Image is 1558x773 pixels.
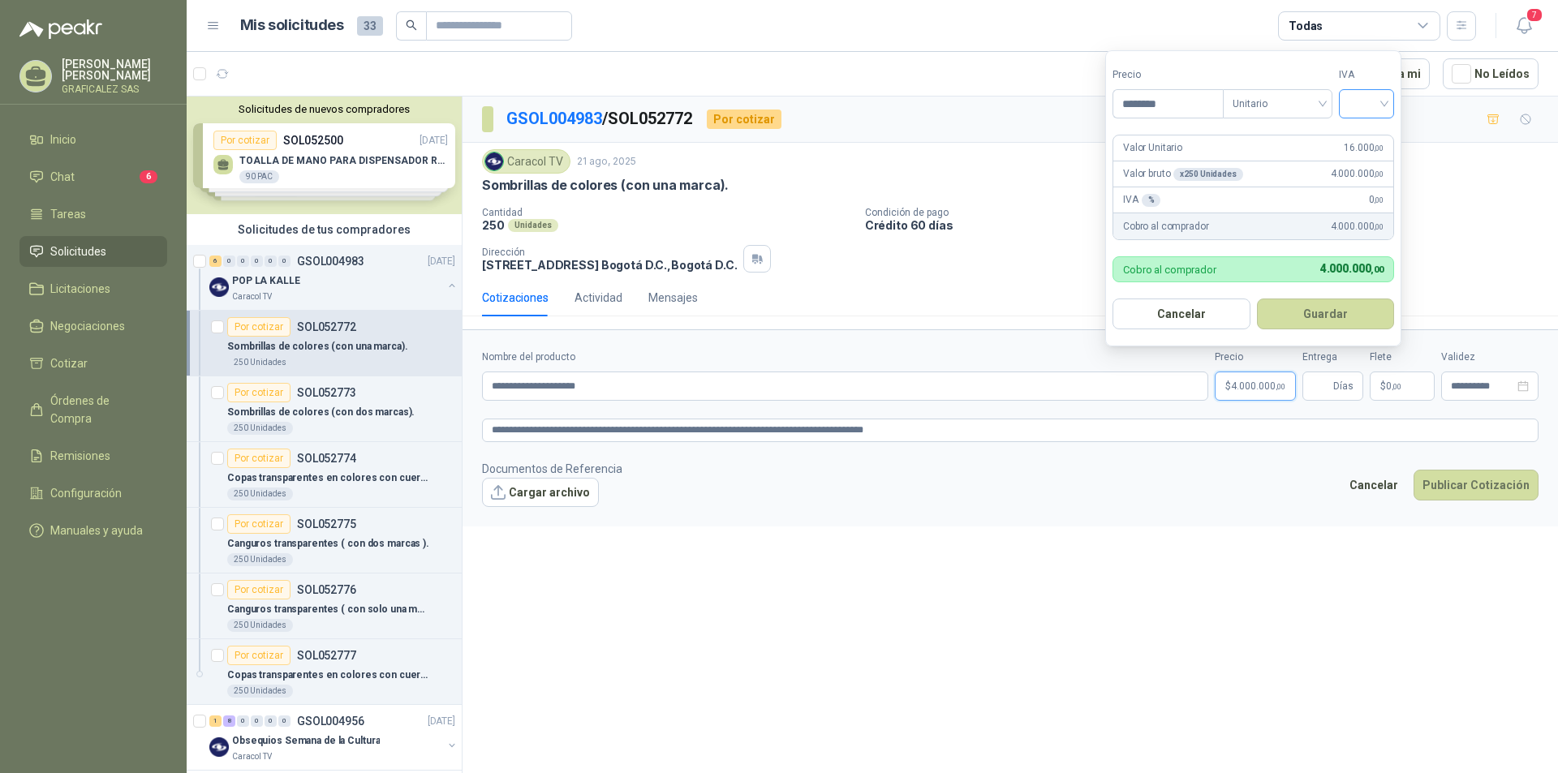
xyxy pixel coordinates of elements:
[357,16,383,36] span: 33
[297,256,364,267] p: GSOL004983
[648,289,698,307] div: Mensajes
[50,280,110,298] span: Licitaciones
[1341,470,1407,500] button: Cancelar
[482,207,852,218] p: Cantidad
[1331,166,1384,182] span: 4.000.000
[62,84,167,94] p: GRAFICALEZ SAS
[19,515,167,546] a: Manuales y ayuda
[187,214,462,245] div: Solicitudes de tus compradores
[227,685,293,698] div: 250 Unidades
[482,247,737,258] p: Dirección
[1113,67,1223,83] label: Precio
[19,348,167,379] a: Cotizar
[19,124,167,155] a: Inicio
[232,750,272,763] p: Caracol TV
[297,650,356,661] p: SOL052777
[187,97,462,214] div: Solicitudes de nuevos compradoresPor cotizarSOL052500[DATE] TOALLA DE MANO PARA DISPENSADOR ROLLO...
[482,350,1208,365] label: Nombre del producto
[187,376,462,442] a: Por cotizarSOL052773Sombrillas de colores (con dos marcas).250 Unidades
[209,277,229,297] img: Company Logo
[1386,381,1401,391] span: 0
[50,354,88,372] span: Cotizar
[1380,381,1386,391] span: $
[1374,144,1384,152] span: ,00
[1339,67,1394,83] label: IVA
[428,714,455,729] p: [DATE]
[232,273,300,289] p: POP LA KALLE
[575,289,622,307] div: Actividad
[50,243,106,260] span: Solicitudes
[1142,194,1161,207] div: %
[227,317,291,337] div: Por cotizar
[297,584,356,595] p: SOL052776
[297,715,364,727] p: GSOL004956
[227,602,429,617] p: Canguros transparentes ( con solo una marca).
[187,573,462,639] a: Por cotizarSOL052776Canguros transparentes ( con solo una marca).250 Unidades
[19,161,167,192] a: Chat6
[227,383,291,402] div: Por cotizar
[297,518,356,530] p: SOL052775
[251,715,263,727] div: 0
[1369,192,1384,208] span: 0
[1257,298,1395,329] button: Guardar
[227,514,291,534] div: Por cotizar
[227,339,407,354] p: Sombrillas de colores (con una marca).
[506,109,602,128] a: GSOL004983
[232,733,380,749] p: Obsequios Semana de la Cultura
[50,392,152,427] span: Órdenes de Compra
[482,258,737,272] p: [STREET_ADDRESS] Bogotá D.C. , Bogotá D.C.
[406,19,417,31] span: search
[1509,11,1539,41] button: 7
[1443,58,1539,89] button: No Leídos
[209,256,222,267] div: 6
[62,58,167,81] p: [PERSON_NAME] [PERSON_NAME]
[227,619,293,632] div: 250 Unidades
[227,422,293,435] div: 250 Unidades
[50,484,122,502] span: Configuración
[1371,264,1384,275] span: ,00
[240,14,344,37] h1: Mis solicitudes
[19,236,167,267] a: Solicitudes
[297,321,356,333] p: SOL052772
[1123,264,1216,275] p: Cobro al comprador
[209,737,229,757] img: Company Logo
[482,149,570,174] div: Caracol TV
[265,715,277,727] div: 0
[50,317,125,335] span: Negociaciones
[50,131,76,148] span: Inicio
[227,356,293,369] div: 250 Unidades
[577,154,636,170] p: 21 ago, 2025
[508,219,558,232] div: Unidades
[1441,350,1539,365] label: Validez
[232,290,272,303] p: Caracol TV
[482,177,729,194] p: Sombrillas de colores (con una marca).
[227,405,415,420] p: Sombrillas de colores (con dos marcas).
[251,256,263,267] div: 0
[482,289,549,307] div: Cotizaciones
[1320,262,1384,275] span: 4.000.000
[227,553,293,566] div: 250 Unidades
[1289,17,1323,35] div: Todas
[297,387,356,398] p: SOL052773
[227,487,293,500] div: 250 Unidades
[1526,7,1543,23] span: 7
[1302,350,1363,365] label: Entrega
[1374,222,1384,231] span: ,00
[1123,192,1160,208] p: IVA
[482,478,599,507] button: Cargar archivo
[237,715,249,727] div: 0
[19,478,167,509] a: Configuración
[1276,382,1285,391] span: ,00
[19,199,167,230] a: Tareas
[19,311,167,341] a: Negociaciones
[1370,371,1435,401] p: $ 0,00
[485,152,503,170] img: Company Logo
[187,442,462,508] a: Por cotizarSOL052774Copas transparentes en colores con cuerda (con dos marcas).250 Unidades
[227,536,429,552] p: Canguros transparentes ( con dos marcas ).
[223,256,235,267] div: 0
[187,639,462,705] a: Por cotizarSOL052777Copas transparentes en colores con cuerda (con una marca).250 Unidades
[428,254,455,269] p: [DATE]
[707,110,781,129] div: Por cotizar
[865,207,1552,218] p: Condición de pago
[50,168,75,186] span: Chat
